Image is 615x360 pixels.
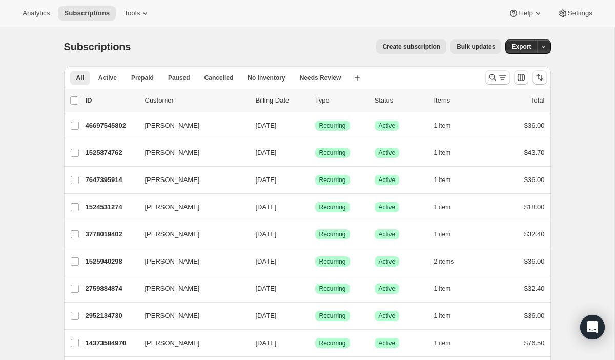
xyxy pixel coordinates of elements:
[86,256,137,267] p: 1525940298
[379,176,396,184] span: Active
[319,122,346,130] span: Recurring
[248,74,285,82] span: No inventory
[86,311,137,321] p: 2952134730
[139,308,241,324] button: [PERSON_NAME]
[434,285,451,293] span: 1 item
[16,6,56,21] button: Analytics
[256,95,307,106] p: Billing Date
[98,74,117,82] span: Active
[511,43,531,51] span: Export
[434,230,451,238] span: 1 item
[139,335,241,351] button: [PERSON_NAME]
[434,257,454,266] span: 2 items
[145,121,200,131] span: [PERSON_NAME]
[256,312,277,319] span: [DATE]
[524,257,545,265] span: $36.00
[86,202,137,212] p: 1524531274
[168,74,190,82] span: Paused
[139,117,241,134] button: [PERSON_NAME]
[434,200,462,214] button: 1 item
[256,285,277,292] span: [DATE]
[23,9,50,17] span: Analytics
[86,309,545,323] div: 2952134730[PERSON_NAME][DATE]SuccessRecurringSuccessActive1 item$36.00
[64,9,110,17] span: Subscriptions
[450,39,501,54] button: Bulk updates
[145,175,200,185] span: [PERSON_NAME]
[519,9,532,17] span: Help
[256,339,277,347] span: [DATE]
[86,254,545,269] div: 1525940298[PERSON_NAME][DATE]SuccessRecurringSuccessActive2 items$36.00
[434,203,451,211] span: 1 item
[434,312,451,320] span: 1 item
[256,176,277,184] span: [DATE]
[86,284,137,294] p: 2759884874
[139,145,241,161] button: [PERSON_NAME]
[434,254,465,269] button: 2 items
[204,74,234,82] span: Cancelled
[145,256,200,267] span: [PERSON_NAME]
[145,311,200,321] span: [PERSON_NAME]
[434,176,451,184] span: 1 item
[524,203,545,211] span: $18.00
[375,95,426,106] p: Status
[434,227,462,242] button: 1 item
[300,74,341,82] span: Needs Review
[434,146,462,160] button: 1 item
[319,257,346,266] span: Recurring
[457,43,495,51] span: Bulk updates
[319,285,346,293] span: Recurring
[434,339,451,347] span: 1 item
[118,6,156,21] button: Tools
[139,172,241,188] button: [PERSON_NAME]
[524,339,545,347] span: $76.50
[524,312,545,319] span: $36.00
[514,70,528,85] button: Customize table column order and visibility
[124,9,140,17] span: Tools
[145,284,200,294] span: [PERSON_NAME]
[434,95,485,106] div: Items
[86,336,545,350] div: 14373584970[PERSON_NAME][DATE]SuccessRecurringSuccessActive1 item$76.50
[256,230,277,238] span: [DATE]
[379,122,396,130] span: Active
[379,149,396,157] span: Active
[86,338,137,348] p: 14373584970
[434,118,462,133] button: 1 item
[86,146,545,160] div: 1525874762[PERSON_NAME][DATE]SuccessRecurringSuccessActive1 item$43.70
[379,203,396,211] span: Active
[434,149,451,157] span: 1 item
[524,230,545,238] span: $32.40
[434,282,462,296] button: 1 item
[319,149,346,157] span: Recurring
[524,176,545,184] span: $36.00
[376,39,446,54] button: Create subscription
[379,312,396,320] span: Active
[76,74,84,82] span: All
[319,312,346,320] span: Recurring
[379,230,396,238] span: Active
[86,95,137,106] p: ID
[58,6,116,21] button: Subscriptions
[139,199,241,215] button: [PERSON_NAME]
[256,257,277,265] span: [DATE]
[532,70,547,85] button: Sort the results
[379,339,396,347] span: Active
[434,309,462,323] button: 1 item
[382,43,440,51] span: Create subscription
[131,74,154,82] span: Prepaid
[145,229,200,239] span: [PERSON_NAME]
[86,148,137,158] p: 1525874762
[505,39,537,54] button: Export
[86,200,545,214] div: 1524531274[PERSON_NAME][DATE]SuccessRecurringSuccessActive1 item$18.00
[319,203,346,211] span: Recurring
[86,95,545,106] div: IDCustomerBilling DateTypeStatusItemsTotal
[139,226,241,243] button: [PERSON_NAME]
[86,173,545,187] div: 7647395914[PERSON_NAME][DATE]SuccessRecurringSuccessActive1 item$36.00
[502,6,549,21] button: Help
[86,121,137,131] p: 46697545802
[256,203,277,211] span: [DATE]
[256,149,277,156] span: [DATE]
[349,71,365,85] button: Create new view
[86,227,545,242] div: 3778019402[PERSON_NAME][DATE]SuccessRecurringSuccessActive1 item$32.40
[145,202,200,212] span: [PERSON_NAME]
[524,149,545,156] span: $43.70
